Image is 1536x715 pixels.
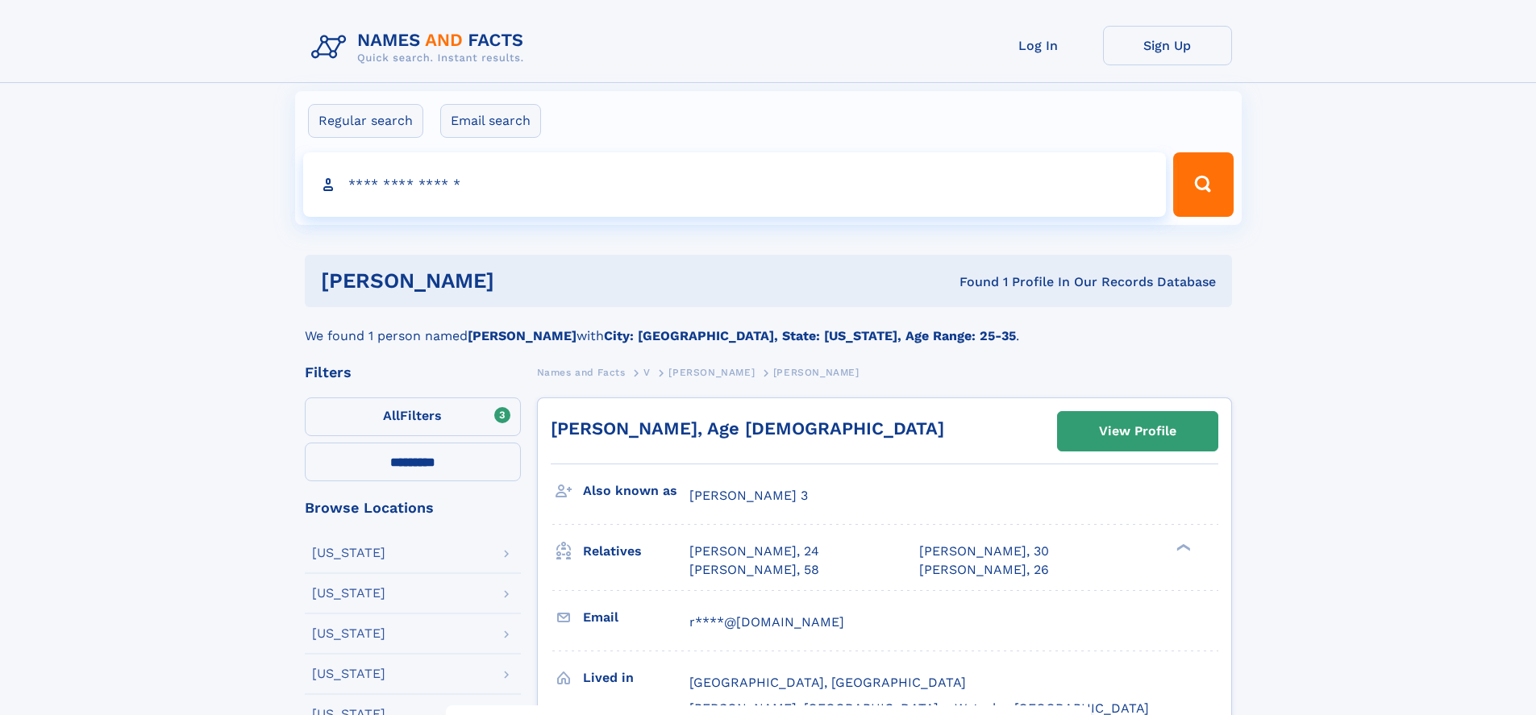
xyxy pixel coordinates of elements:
a: Names and Facts [537,362,626,382]
a: Sign Up [1103,26,1232,65]
label: Email search [440,104,541,138]
img: Logo Names and Facts [305,26,537,69]
span: [PERSON_NAME] [773,367,860,378]
span: V [643,367,651,378]
div: Found 1 Profile In Our Records Database [726,273,1216,291]
div: Browse Locations [305,501,521,515]
h1: [PERSON_NAME] [321,271,727,291]
span: [PERSON_NAME] [668,367,755,378]
a: [PERSON_NAME], 58 [689,561,819,579]
label: Regular search [308,104,423,138]
div: [US_STATE] [312,547,385,559]
input: search input [303,152,1167,217]
a: [PERSON_NAME], 26 [919,561,1049,579]
span: [GEOGRAPHIC_DATA], [GEOGRAPHIC_DATA] [689,675,966,690]
a: [PERSON_NAME], 24 [689,542,819,560]
h3: Lived in [583,664,689,692]
a: View Profile [1058,412,1218,451]
button: Search Button [1173,152,1233,217]
h3: Also known as [583,477,689,505]
div: [US_STATE] [312,627,385,640]
div: ❯ [1172,542,1192,553]
span: All [383,408,400,423]
div: We found 1 person named with . [305,307,1232,346]
b: [PERSON_NAME] [468,328,577,343]
a: V [643,362,651,382]
a: [PERSON_NAME], 30 [919,542,1049,560]
div: View Profile [1099,413,1176,450]
div: [US_STATE] [312,667,385,680]
a: [PERSON_NAME] [668,362,755,382]
span: [PERSON_NAME] 3 [689,488,808,503]
a: [PERSON_NAME], Age [DEMOGRAPHIC_DATA] [551,418,944,439]
h3: Email [583,604,689,631]
b: City: [GEOGRAPHIC_DATA], State: [US_STATE], Age Range: 25-35 [604,328,1016,343]
label: Filters [305,397,521,436]
div: Filters [305,365,521,380]
h3: Relatives [583,538,689,565]
a: Log In [974,26,1103,65]
div: [US_STATE] [312,587,385,600]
